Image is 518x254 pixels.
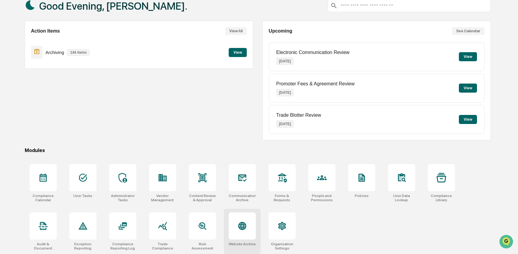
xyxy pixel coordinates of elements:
a: 🖐️Preclearance [4,74,41,84]
button: View [459,84,477,93]
div: Policies [355,194,369,198]
p: [DATE] [276,120,294,128]
div: People and Permissions [308,194,335,202]
button: View [459,52,477,61]
iframe: Open customer support [499,234,515,250]
div: Organization Settings [269,242,296,250]
p: 144 items [67,49,90,56]
div: Audit & Document Logs [30,242,57,250]
div: User Data Lookup [388,194,415,202]
span: Data Lookup [12,87,38,94]
a: 🗄️Attestations [41,74,77,84]
div: We're available if you need us! [21,52,76,57]
div: 🔎 [6,88,11,93]
div: Communications Archive [229,194,256,202]
div: Risk Assessment [189,242,216,250]
a: Powered byPylon [43,102,73,107]
div: Forms & Requests [269,194,296,202]
div: User Tasks [73,194,92,198]
div: Compliance Library [428,194,455,202]
div: Trade Compliance [149,242,176,250]
div: Start new chat [21,46,99,52]
a: View [229,49,247,55]
div: Vendor Management [149,194,176,202]
div: Administrator Tasks [109,194,136,202]
div: Compliance Reporting Log [109,242,136,250]
p: [DATE] [276,58,294,65]
div: Exception Reporting [69,242,97,250]
p: Trade Blotter Review [276,113,321,118]
span: Preclearance [12,76,39,82]
div: Content Review & Approval [189,194,216,202]
p: Promoter Fees & Agreement Review [276,81,355,87]
button: See Calendar [452,27,485,35]
span: Attestations [50,76,75,82]
div: 🗄️ [44,77,49,81]
p: How can we help? [6,13,110,22]
div: 🖐️ [6,77,11,81]
button: View [459,115,477,124]
h2: Action Items [31,28,60,34]
p: Archiving [46,50,64,55]
p: [DATE] [276,89,294,96]
img: 1746055101610-c473b297-6a78-478c-a979-82029cc54cd1 [6,46,17,57]
button: View [229,48,247,57]
span: Pylon [60,102,73,107]
a: 🔎Data Lookup [4,85,40,96]
button: Start new chat [103,48,110,55]
div: Modules [25,148,491,153]
h2: Upcoming [269,28,292,34]
p: Electronic Communication Review [276,50,350,55]
div: Compliance Calendar [30,194,57,202]
div: Website Archive [229,242,256,246]
button: View All [225,27,247,35]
